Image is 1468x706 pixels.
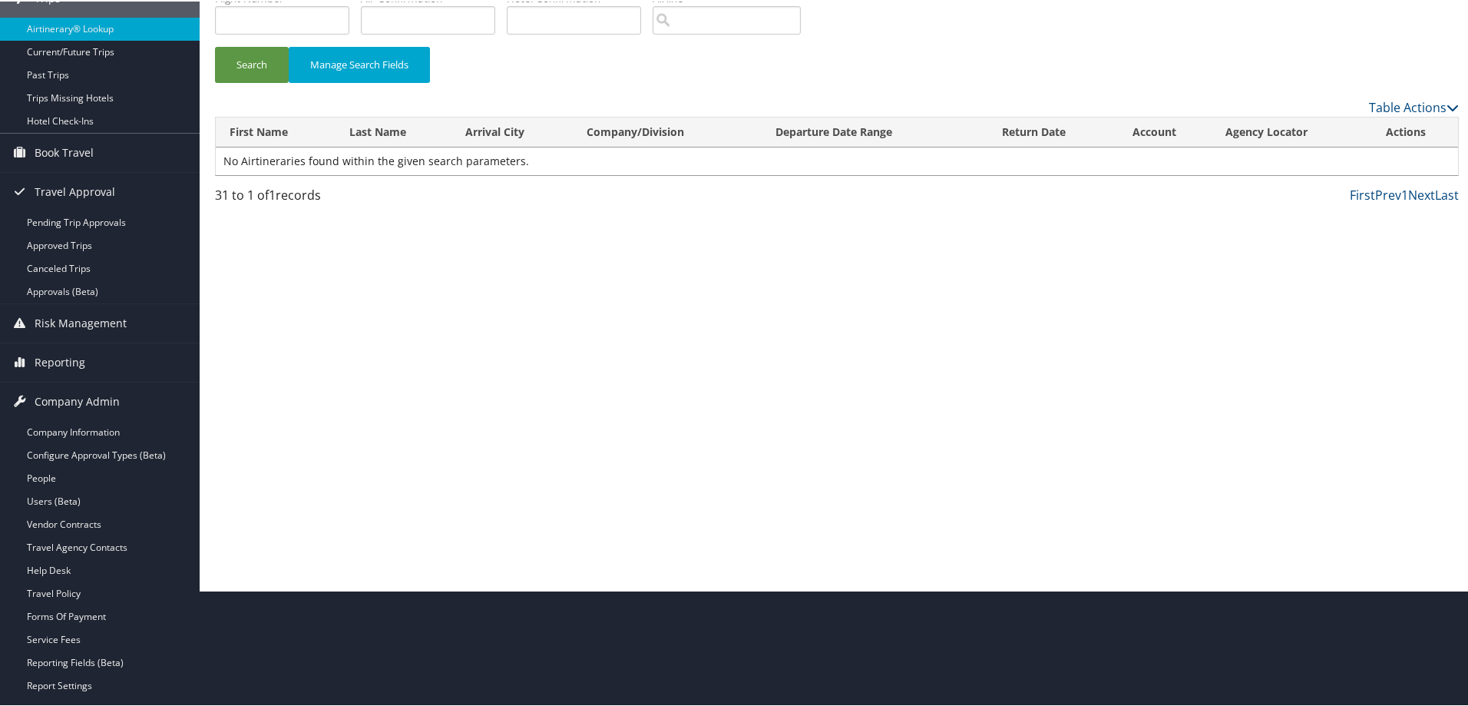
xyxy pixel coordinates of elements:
span: 1 [269,185,276,202]
button: Search [215,45,289,81]
th: First Name: activate to sort column ascending [216,116,336,146]
th: Company/Division [573,116,761,146]
span: Risk Management [35,303,127,341]
span: Company Admin [35,381,120,419]
th: Account: activate to sort column ascending [1119,116,1212,146]
button: Manage Search Fields [289,45,430,81]
a: Prev [1375,185,1401,202]
a: First [1350,185,1375,202]
td: No Airtineraries found within the given search parameters. [216,146,1458,174]
span: Reporting [35,342,85,380]
th: Return Date: activate to sort column ascending [988,116,1119,146]
th: Last Name: activate to sort column ascending [336,116,452,146]
div: 31 to 1 of records [215,184,509,210]
th: Actions [1372,116,1458,146]
a: Last [1435,185,1459,202]
a: Next [1408,185,1435,202]
a: 1 [1401,185,1408,202]
th: Agency Locator: activate to sort column ascending [1212,116,1372,146]
a: Table Actions [1369,98,1459,114]
span: Travel Approval [35,171,115,210]
th: Departure Date Range: activate to sort column descending [762,116,988,146]
span: Book Travel [35,132,94,171]
th: Arrival City: activate to sort column ascending [451,116,573,146]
